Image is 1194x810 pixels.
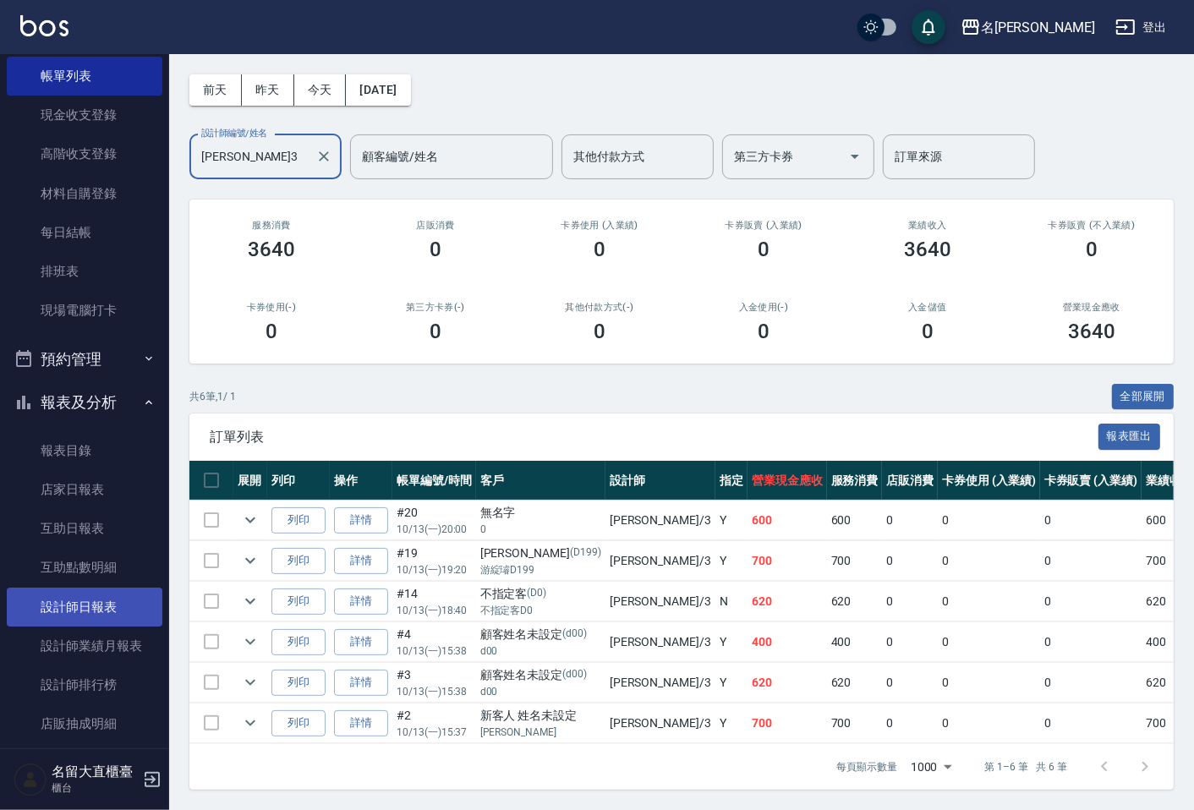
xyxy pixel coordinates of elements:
[480,643,601,659] p: d00
[52,780,138,796] p: 櫃台
[1068,320,1115,343] h3: 3640
[715,703,748,743] td: Y
[605,703,715,743] td: [PERSON_NAME] /3
[985,759,1067,774] p: 第 1–6 筆 共 6 筆
[271,588,326,615] button: 列印
[334,507,388,534] a: 詳情
[480,522,601,537] p: 0
[476,461,605,501] th: 客戶
[570,545,601,562] p: (D199)
[938,582,1040,621] td: 0
[1040,622,1142,662] td: 0
[562,626,587,643] p: (d00)
[938,501,1040,540] td: 0
[392,703,476,743] td: #2
[748,622,827,662] td: 400
[480,545,601,562] div: [PERSON_NAME]
[605,501,715,540] td: [PERSON_NAME] /3
[271,710,326,736] button: 列印
[836,759,897,774] p: 每頁顯示數量
[334,710,388,736] a: 詳情
[827,663,883,703] td: 620
[210,302,333,313] h2: 卡券使用(-)
[480,684,601,699] p: d00
[52,763,138,780] h5: 名留大直櫃臺
[7,627,162,665] a: 設計師業績月報表
[397,562,472,577] p: 10/13 (一) 19:20
[480,603,601,618] p: 不指定客D0
[715,663,748,703] td: Y
[397,522,472,537] p: 10/13 (一) 20:00
[480,666,601,684] div: 顧客姓名未設定
[392,582,476,621] td: #14
[981,17,1095,38] div: 名[PERSON_NAME]
[938,663,1040,703] td: 0
[1040,461,1142,501] th: 卡券販賣 (入業績)
[294,74,347,106] button: 今天
[312,145,336,168] button: Clear
[189,74,242,106] button: 前天
[480,504,601,522] div: 無名字
[605,541,715,581] td: [PERSON_NAME] /3
[480,707,601,725] div: 新客人 姓名未設定
[938,703,1040,743] td: 0
[882,541,938,581] td: 0
[7,213,162,252] a: 每日結帳
[594,320,605,343] h3: 0
[827,622,883,662] td: 400
[238,548,263,573] button: expand row
[882,663,938,703] td: 0
[748,461,827,501] th: 營業現金應收
[271,670,326,696] button: 列印
[1098,428,1161,444] a: 報表匯出
[210,220,333,231] h3: 服務消費
[430,320,441,343] h3: 0
[392,461,476,501] th: 帳單編號/時間
[334,588,388,615] a: 詳情
[238,629,263,654] button: expand row
[238,588,263,614] button: expand row
[954,10,1102,45] button: 名[PERSON_NAME]
[605,582,715,621] td: [PERSON_NAME] /3
[715,622,748,662] td: Y
[605,663,715,703] td: [PERSON_NAME] /3
[330,461,392,501] th: 操作
[938,541,1040,581] td: 0
[397,603,472,618] p: 10/13 (一) 18:40
[748,582,827,621] td: 620
[938,461,1040,501] th: 卡券使用 (入業績)
[7,470,162,509] a: 店家日報表
[538,302,661,313] h2: 其他付款方式(-)
[397,643,472,659] p: 10/13 (一) 15:38
[480,725,601,740] p: [PERSON_NAME]
[334,629,388,655] a: 詳情
[715,582,748,621] td: N
[7,252,162,291] a: 排班表
[1086,238,1098,261] h3: 0
[271,548,326,574] button: 列印
[242,74,294,106] button: 昨天
[1098,424,1161,450] button: 報表匯出
[392,622,476,662] td: #4
[7,57,162,96] a: 帳單列表
[14,763,47,796] img: Person
[715,461,748,501] th: 指定
[334,548,388,574] a: 詳情
[374,302,497,313] h2: 第三方卡券(-)
[1030,220,1153,231] h2: 卡券販賣 (不入業績)
[7,291,162,330] a: 現場電腦打卡
[882,622,938,662] td: 0
[480,585,601,603] div: 不指定客
[238,507,263,533] button: expand row
[748,703,827,743] td: 700
[827,461,883,501] th: 服務消費
[882,501,938,540] td: 0
[866,302,989,313] h2: 入金儲值
[480,562,601,577] p: 游綻璿D199
[1040,541,1142,581] td: 0
[20,15,68,36] img: Logo
[605,622,715,662] td: [PERSON_NAME] /3
[392,663,476,703] td: #3
[841,143,868,170] button: Open
[938,622,1040,662] td: 0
